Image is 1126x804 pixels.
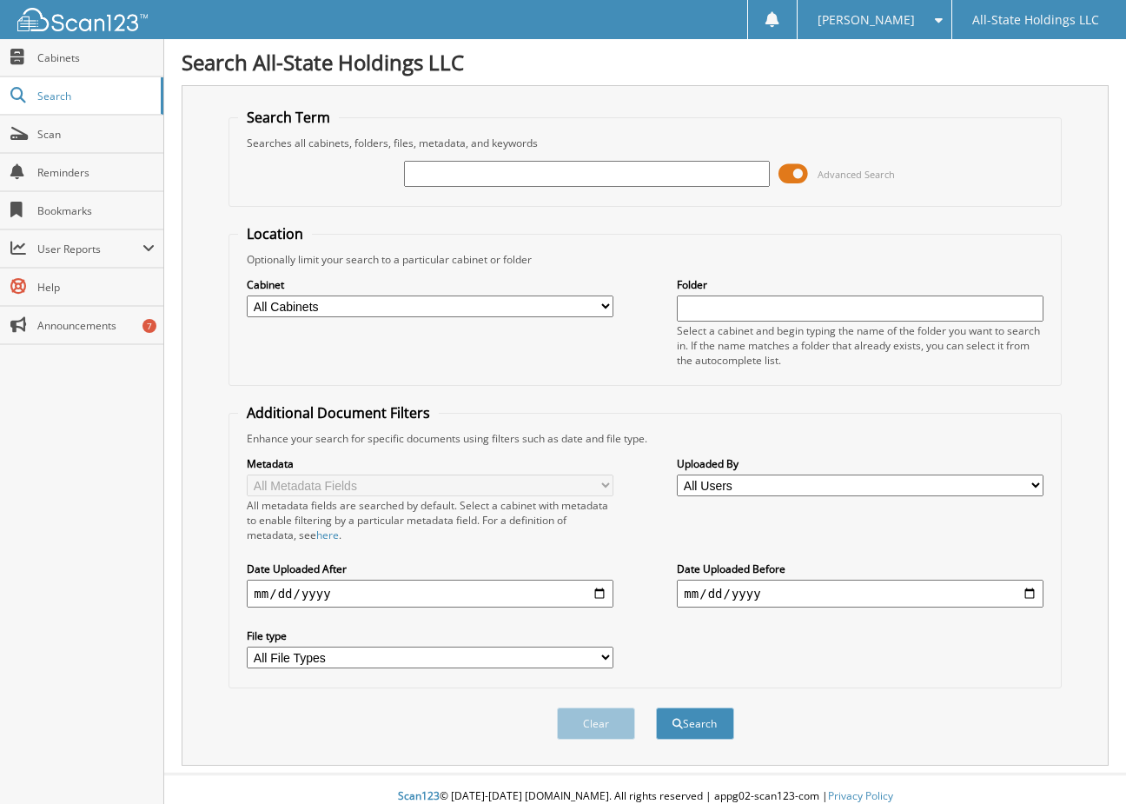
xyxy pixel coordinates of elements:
div: 7 [142,319,156,333]
h1: Search All-State Holdings LLC [182,48,1109,76]
button: Search [656,708,734,740]
input: start [247,580,613,608]
button: Clear [557,708,635,740]
span: Cabinets [37,50,155,65]
legend: Location [238,224,312,243]
div: Select a cabinet and begin typing the name of the folder you want to search in. If the name match... [677,323,1043,368]
span: All-State Holdings LLC [972,15,1099,25]
span: Reminders [37,165,155,180]
div: Optionally limit your search to a particular cabinet or folder [238,252,1051,267]
span: Bookmarks [37,203,155,218]
a: Privacy Policy [828,788,893,803]
span: Search [37,89,152,103]
span: [PERSON_NAME] [818,15,915,25]
legend: Search Term [238,108,339,127]
div: Enhance your search for specific documents using filters such as date and file type. [238,431,1051,446]
span: Advanced Search [818,168,895,181]
legend: Additional Document Filters [238,403,439,422]
label: File type [247,628,613,643]
div: All metadata fields are searched by default. Select a cabinet with metadata to enable filtering b... [247,498,613,542]
label: Uploaded By [677,456,1043,471]
span: User Reports [37,242,142,256]
img: scan123-logo-white.svg [17,8,148,31]
div: Searches all cabinets, folders, files, metadata, and keywords [238,136,1051,150]
span: Announcements [37,318,155,333]
label: Metadata [247,456,613,471]
label: Date Uploaded After [247,561,613,576]
a: here [316,528,339,542]
input: end [677,580,1043,608]
span: Scan [37,127,155,142]
label: Date Uploaded Before [677,561,1043,576]
label: Folder [677,277,1043,292]
label: Cabinet [247,277,613,292]
span: Scan123 [398,788,440,803]
span: Help [37,280,155,295]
